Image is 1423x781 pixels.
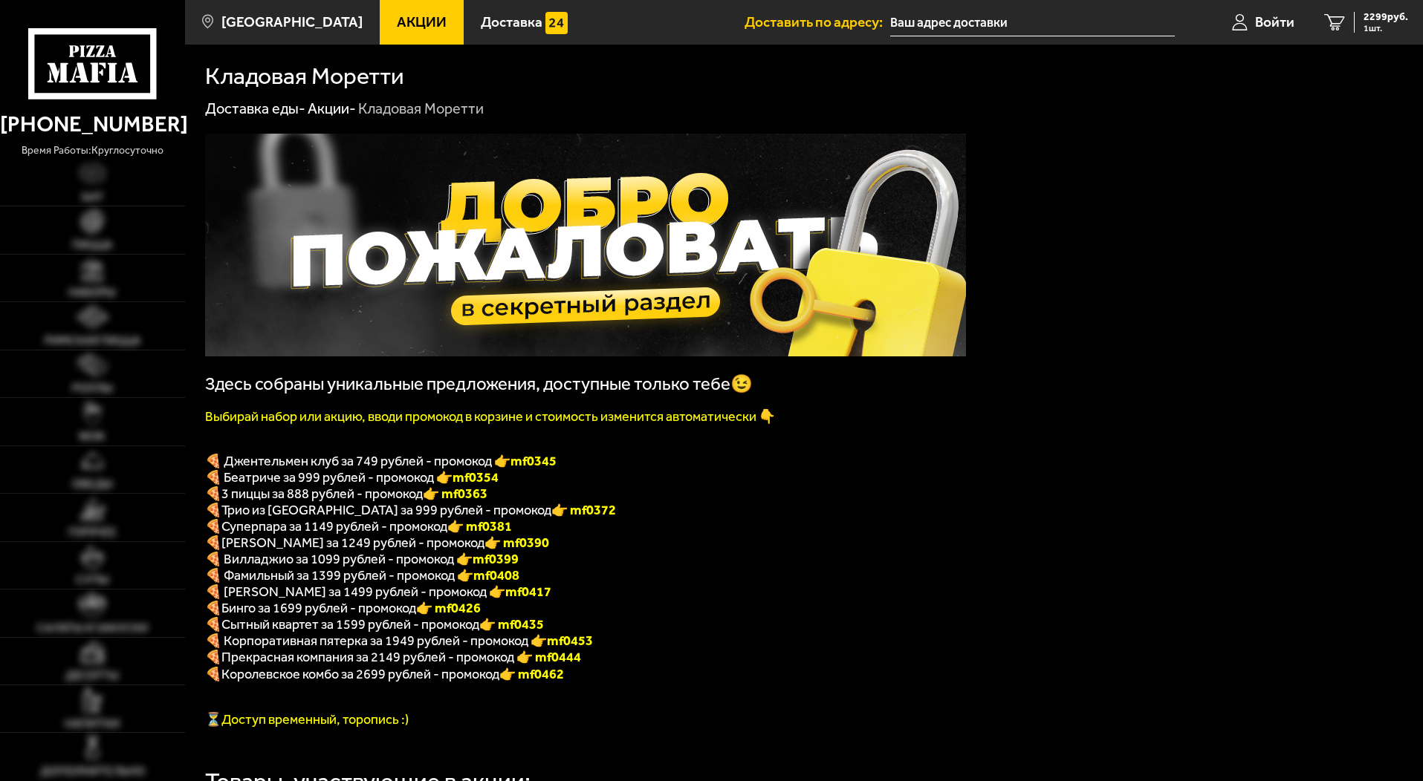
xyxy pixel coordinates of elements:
[505,584,551,600] b: mf0417
[745,15,890,29] span: Доставить по адресу:
[205,469,499,486] span: 🍕 Беатриче за 999 рублей - промокод 👉
[79,431,106,442] span: WOK
[358,99,484,119] div: Кладовая Моретти
[447,518,512,535] font: 👉 mf0381
[205,535,221,551] b: 🍕
[205,486,221,502] font: 🍕
[40,765,145,777] span: Дополнительно
[205,453,557,469] span: 🍕 Джентельмен клуб за 749 рублей - промокод 👉
[81,192,104,203] span: Хит
[221,649,516,665] span: Прекрасная компания за 2149 рублей - промокод
[205,99,305,117] a: Доставка еды-
[221,15,363,29] span: [GEOGRAPHIC_DATA]
[499,666,564,682] font: 👉 mf0462
[205,584,551,600] span: 🍕 [PERSON_NAME] за 1499 рублей - промокод 👉
[205,408,775,425] font: Выбирай набор или акцию, вводи промокод в корзине и стоимость изменится автоматически 👇
[221,518,447,535] span: Суперпара за 1149 рублей - промокод
[221,666,499,682] span: Королевское комбо за 2699 рублей - промокод
[416,600,481,616] b: 👉 mf0426
[221,502,551,518] span: Трио из [GEOGRAPHIC_DATA] за 999 рублей - промокод
[72,239,112,251] span: Пицца
[205,666,221,682] font: 🍕
[890,9,1175,36] input: Ваш адрес доставки
[205,600,221,616] b: 🍕
[481,15,542,29] span: Доставка
[473,551,519,567] b: mf0399
[510,453,557,469] b: mf0345
[36,622,148,634] span: Салаты и закуски
[205,711,409,728] span: ⏳Доступ временный, торопись :)
[205,65,404,88] h1: Кладовая Моретти
[205,567,519,584] span: 🍕 Фамильный за 1399 рублей - промокод 👉
[547,633,593,649] b: mf0453
[205,633,593,649] span: 🍕 Корпоративная пятерка за 1949 рублей - промокод 👉
[479,616,544,633] b: 👉 mf0435
[205,616,221,633] b: 🍕
[473,567,519,584] b: mf0408
[221,486,423,502] span: 3 пиццы за 888 рублей - промокод
[72,382,113,394] span: Роллы
[45,335,140,347] span: Римская пицца
[1364,12,1408,22] span: 2299 руб.
[423,486,487,502] font: 👉 mf0363
[397,15,447,29] span: Акции
[484,535,549,551] b: 👉 mf0390
[221,535,484,551] span: [PERSON_NAME] за 1249 рублей - промокод
[205,649,221,665] font: 🍕
[221,616,479,633] span: Сытный квартет за 1599 рублей - промокод
[545,12,568,34] img: 15daf4d41897b9f0e9f617042186c801.svg
[551,502,616,518] font: 👉 mf0372
[76,574,109,586] span: Супы
[68,287,116,298] span: Наборы
[205,518,221,535] font: 🍕
[1255,15,1294,29] span: Войти
[308,99,356,117] a: Акции-
[205,551,519,567] span: 🍕 Вилладжио за 1099 рублей - промокод 👉
[221,600,416,616] span: Бинго за 1699 рублей - промокод
[72,478,113,490] span: Обеды
[68,526,117,538] span: Горячее
[205,373,753,394] span: Здесь собраны уникальные предложения, доступные только тебе😉
[205,502,221,518] font: 🍕
[516,649,581,665] font: 👉 mf0444
[65,670,119,682] span: Десерты
[1364,24,1408,33] span: 1 шт.
[65,718,120,730] span: Напитки
[205,134,966,356] img: 1024x1024
[453,469,499,486] b: mf0354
